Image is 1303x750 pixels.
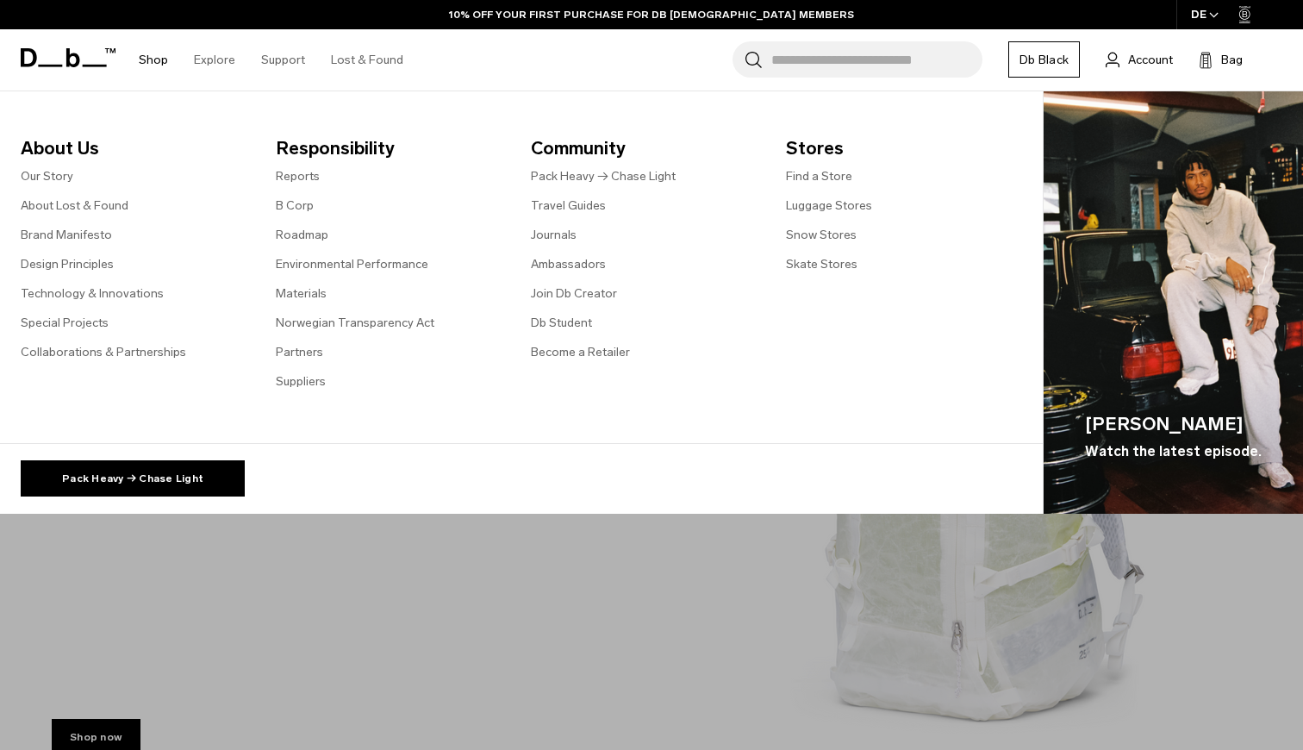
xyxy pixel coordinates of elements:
a: B Corp [276,197,314,215]
a: [PERSON_NAME] Watch the latest episode. Db [1044,91,1303,515]
a: Account [1106,49,1173,70]
a: Db Black [1008,41,1080,78]
a: Find a Store [786,167,852,185]
span: Bag [1221,51,1243,69]
a: Our Story [21,167,73,185]
a: Reports [276,167,320,185]
a: Snow Stores [786,226,857,244]
span: About Us [21,134,248,162]
a: Norwegian Transparency Act [276,314,434,332]
img: Db [1044,91,1303,515]
a: Suppliers [276,372,326,391]
span: Watch the latest episode. [1085,441,1262,462]
span: Stores [786,134,1013,162]
a: Journals [531,226,577,244]
button: Bag [1199,49,1243,70]
a: Become a Retailer [531,343,630,361]
a: Support [261,29,305,91]
a: Skate Stores [786,255,857,273]
nav: Main Navigation [126,29,416,91]
a: Environmental Performance [276,255,428,273]
a: Ambassadors [531,255,606,273]
span: Account [1128,51,1173,69]
span: Responsibility [276,134,503,162]
a: Special Projects [21,314,109,332]
a: Brand Manifesto [21,226,112,244]
a: Lost & Found [331,29,403,91]
a: Partners [276,343,323,361]
a: 10% OFF YOUR FIRST PURCHASE FOR DB [DEMOGRAPHIC_DATA] MEMBERS [449,7,854,22]
a: Join Db Creator [531,284,617,303]
a: Shop [139,29,168,91]
a: About Lost & Found [21,197,128,215]
a: Pack Heavy → Chase Light [531,167,676,185]
a: Collaborations & Partnerships [21,343,186,361]
span: [PERSON_NAME] [1085,410,1262,438]
span: Community [531,134,758,162]
a: Pack Heavy → Chase Light [21,460,245,497]
a: Travel Guides [531,197,606,215]
a: Technology & Innovations [21,284,164,303]
a: Materials [276,284,327,303]
a: Explore [194,29,235,91]
a: Db Student [531,314,592,332]
a: Luggage Stores [786,197,872,215]
a: Roadmap [276,226,328,244]
a: Design Principles [21,255,114,273]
